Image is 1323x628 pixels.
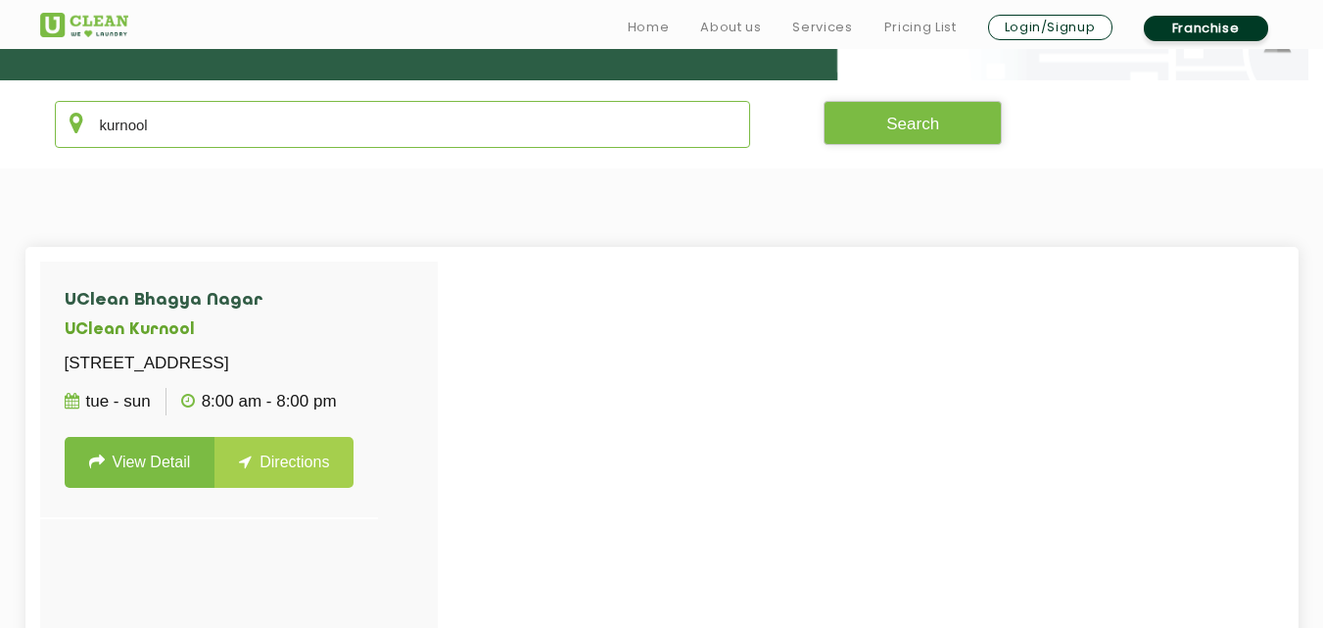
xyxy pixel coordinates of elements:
[628,16,670,39] a: Home
[1144,16,1268,41] a: Franchise
[792,16,852,39] a: Services
[65,291,354,311] h4: UClean Bhagya Nagar
[40,13,128,37] img: UClean Laundry and Dry Cleaning
[181,388,337,415] p: 8:00 AM - 8:00 PM
[65,350,354,377] p: [STREET_ADDRESS]
[824,101,1002,145] button: Search
[700,16,761,39] a: About us
[65,388,151,415] p: Tue - Sun
[55,101,751,148] input: Enter city/area/pin Code
[214,437,354,488] a: Directions
[884,16,957,39] a: Pricing List
[65,437,215,488] a: View Detail
[988,15,1112,40] a: Login/Signup
[65,321,354,340] h5: UClean Kurnool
